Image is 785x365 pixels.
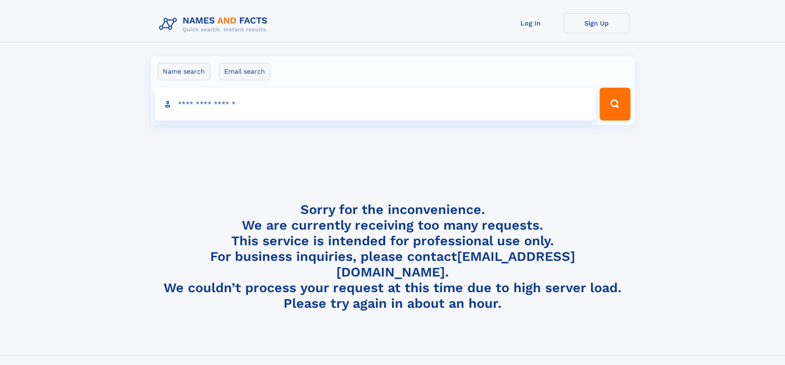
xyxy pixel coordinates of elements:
[156,13,274,35] img: Logo Names and Facts
[336,249,575,280] a: [EMAIL_ADDRESS][DOMAIN_NAME]
[157,63,210,80] label: Name search
[155,88,596,121] input: search input
[600,88,630,121] button: Search Button
[498,13,564,33] a: Log In
[564,13,630,33] a: Sign Up
[219,63,270,80] label: Email search
[156,202,630,312] h4: Sorry for the inconvenience. We are currently receiving too many requests. This service is intend...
